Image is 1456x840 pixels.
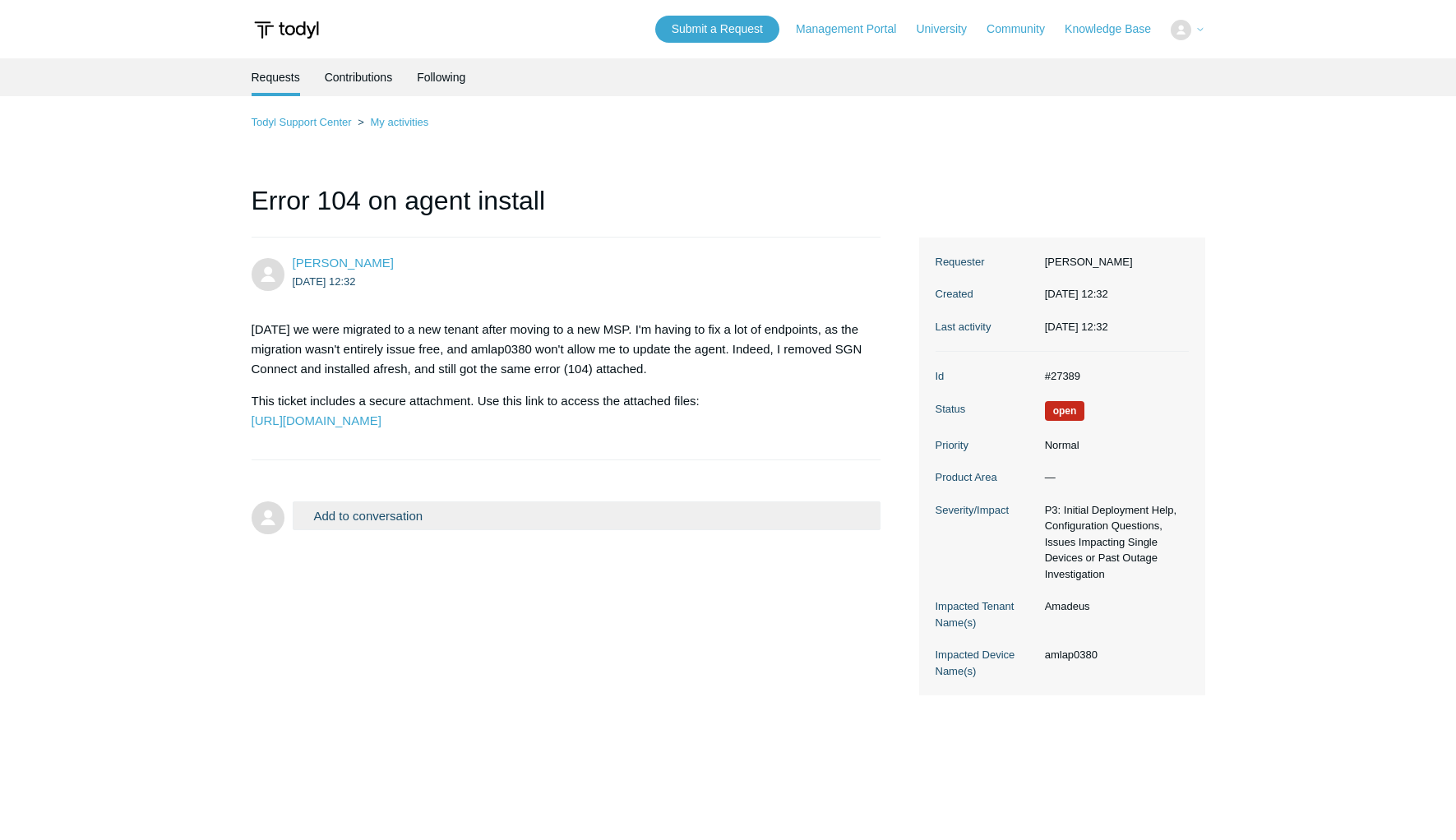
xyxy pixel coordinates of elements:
[936,254,1037,270] dt: Requester
[916,21,982,38] a: University
[1037,368,1189,385] dd: #27389
[936,502,1037,519] dt: Severity/Impact
[252,15,321,45] img: Todyl Support Center Help Center home page
[252,116,352,128] a: Todyl Support Center
[370,116,428,128] a: My activities
[293,256,394,270] span: Rob Butterworth
[293,275,356,288] time: 2025-08-13T12:32:42Z
[293,256,394,270] a: [PERSON_NAME]
[252,181,881,238] h1: Error 104 on agent install
[1037,647,1189,663] dd: amlap0380
[936,368,1037,385] dt: Id
[1037,598,1189,615] dd: Amadeus
[936,401,1037,418] dt: Status
[354,116,428,128] li: My activities
[1037,502,1189,583] dd: P3: Initial Deployment Help, Configuration Questions, Issues Impacting Single Devices or Past Out...
[1045,288,1108,300] time: 2025-08-13T12:32:42+00:00
[325,58,393,96] a: Contributions
[936,647,1037,679] dt: Impacted Device Name(s)
[252,391,865,431] p: This ticket includes a secure attachment. Use this link to access the attached files:
[293,501,881,530] button: Add to conversation
[252,58,300,96] li: Requests
[987,21,1061,38] a: Community
[1045,401,1085,421] span: We are working on a response for you
[1037,254,1189,270] dd: [PERSON_NAME]
[936,319,1037,335] dt: Last activity
[1065,21,1167,38] a: Knowledge Base
[655,16,779,43] a: Submit a Request
[936,598,1037,630] dt: Impacted Tenant Name(s)
[417,58,465,96] a: Following
[936,437,1037,454] dt: Priority
[796,21,913,38] a: Management Portal
[1037,469,1189,486] dd: —
[1037,437,1189,454] dd: Normal
[936,286,1037,302] dt: Created
[936,469,1037,486] dt: Product Area
[252,413,381,427] a: [URL][DOMAIN_NAME]
[252,320,865,379] p: [DATE] we were migrated to a new tenant after moving to a new MSP. I'm having to fix a lot of end...
[1045,321,1108,333] time: 2025-08-13T12:32:42+00:00
[252,116,355,128] li: Todyl Support Center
